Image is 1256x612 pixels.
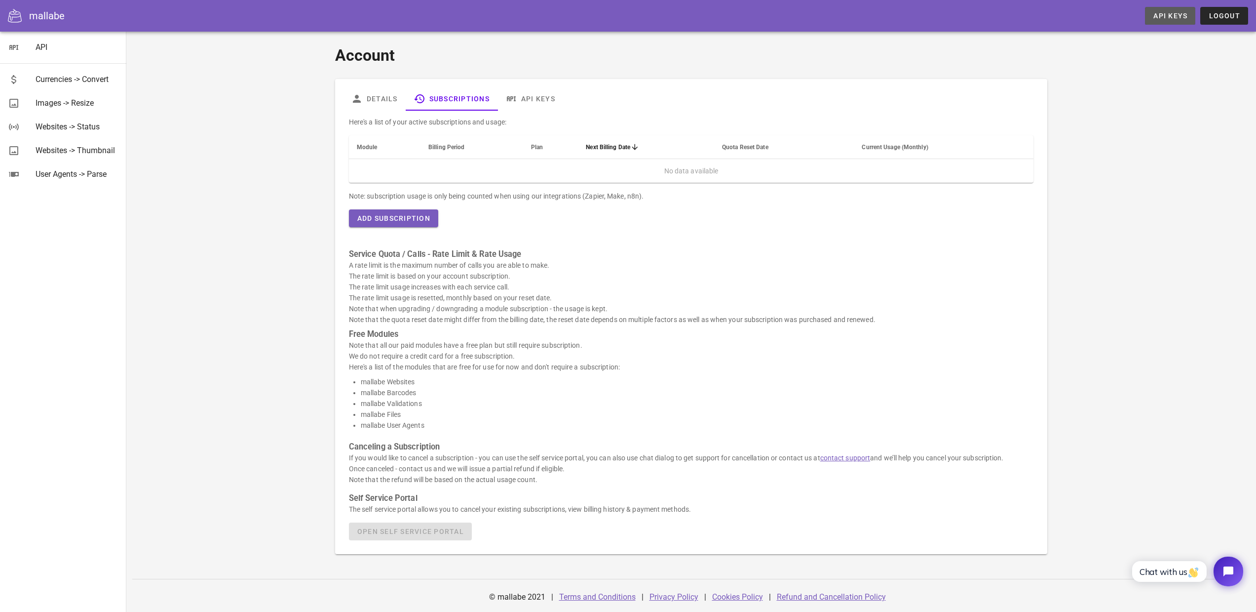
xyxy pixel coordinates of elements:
[349,452,1033,485] p: If you would like to cancel a subscription - you can use the self service portal, you can also us...
[36,169,118,179] div: User Agents -> Parse
[497,87,563,111] a: API Keys
[559,592,636,602] a: Terms and Conditions
[36,98,118,108] div: Images -> Resize
[551,585,553,609] div: |
[349,159,1033,183] td: No data available
[357,214,430,222] span: Add Subscription
[36,75,118,84] div: Currencies -> Convert
[820,454,871,462] a: contact support
[361,420,1033,431] li: mallabe User Agents
[586,144,630,151] span: Next Billing Date
[523,135,578,159] th: Plan
[29,8,65,23] div: mallabe
[36,146,118,155] div: Websites -> Thumbnail
[343,87,406,111] a: Details
[349,249,1033,260] h3: Service Quota / Calls - Rate Limit & Rate Usage
[361,398,1033,409] li: mallabe Validations
[531,144,543,151] span: Plan
[36,42,118,52] div: API
[722,144,768,151] span: Quota Reset Date
[649,592,698,602] a: Privacy Policy
[712,592,763,602] a: Cookies Policy
[642,585,644,609] div: |
[862,144,928,151] span: Current Usage (Monthly)
[769,585,771,609] div: |
[361,376,1033,387] li: mallabe Websites
[349,493,1033,504] h3: Self Service Portal
[578,135,714,159] th: Next Billing Date: Sorted descending. Activate to remove sorting.
[1153,12,1187,20] span: API Keys
[349,135,420,159] th: Module
[349,504,1033,515] p: The self service portal allows you to cancel your existing subscriptions, view billing history & ...
[420,135,523,159] th: Billing Period
[1145,7,1195,25] a: API Keys
[854,135,1033,159] th: Current Usage (Monthly): Not sorted. Activate to sort ascending.
[483,585,551,609] div: © mallabe 2021
[1121,548,1252,595] iframe: Tidio Chat
[349,260,1033,325] p: A rate limit is the maximum number of calls you are able to make. The rate limit is based on your...
[335,43,1047,67] h1: Account
[714,135,854,159] th: Quota Reset Date: Not sorted. Activate to sort ascending.
[349,209,438,227] button: Add Subscription
[36,122,118,131] div: Websites -> Status
[428,144,464,151] span: Billing Period
[357,144,378,151] span: Module
[349,340,1033,372] p: Note that all our paid modules have a free plan but still require subscription. We do not require...
[1200,7,1248,25] button: Logout
[361,409,1033,420] li: mallabe Files
[361,387,1033,398] li: mallabe Barcodes
[349,442,1033,452] h3: Canceling a Subscription
[349,329,1033,340] h3: Free Modules
[349,117,1033,127] p: Here's a list of your active subscriptions and usage:
[704,585,706,609] div: |
[1208,12,1240,20] span: Logout
[406,87,497,111] a: Subscriptions
[349,191,1033,202] div: Note: subscription usage is only being counted when using our integrations (Zapier, Make, n8n).
[777,592,886,602] a: Refund and Cancellation Policy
